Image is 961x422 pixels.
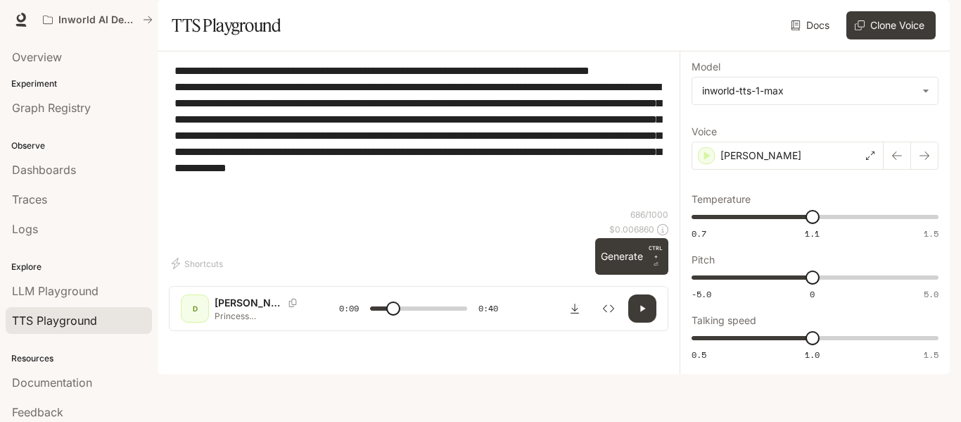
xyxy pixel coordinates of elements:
p: Voice [692,127,717,137]
button: Download audio [561,294,589,323]
p: CTRL + [649,244,663,261]
button: GenerateCTRL +⏎ [595,238,668,275]
span: 1.1 [805,228,820,240]
p: Temperature [692,194,751,204]
span: -5.0 [692,288,711,300]
span: 1.0 [805,349,820,361]
div: inworld-tts-1-max [692,77,938,104]
div: inworld-tts-1-max [702,84,915,98]
p: Princess [PERSON_NAME] and the Spanish Flu: A Royal Family's Battle Against the Global Pandemic (... [215,310,305,322]
p: Talking speed [692,316,756,325]
h1: TTS Playground [172,11,281,39]
button: Inspect [594,294,623,323]
span: 0:09 [339,302,359,316]
button: Copy Voice ID [283,299,303,307]
div: D [184,297,206,320]
span: 5.0 [924,288,938,300]
p: Pitch [692,255,715,265]
span: 0:40 [478,302,498,316]
span: 1.5 [924,228,938,240]
p: Inworld AI Demos [58,14,137,26]
p: [PERSON_NAME] [215,296,283,310]
p: Model [692,62,720,72]
p: [PERSON_NAME] [720,149,801,163]
span: 1.5 [924,349,938,361]
span: 0 [810,288,815,300]
p: ⏎ [649,244,663,269]
button: Shortcuts [169,252,229,275]
button: All workspaces [37,6,159,34]
a: Docs [788,11,835,39]
span: 0.7 [692,228,706,240]
span: 0.5 [692,349,706,361]
button: Clone Voice [846,11,936,39]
